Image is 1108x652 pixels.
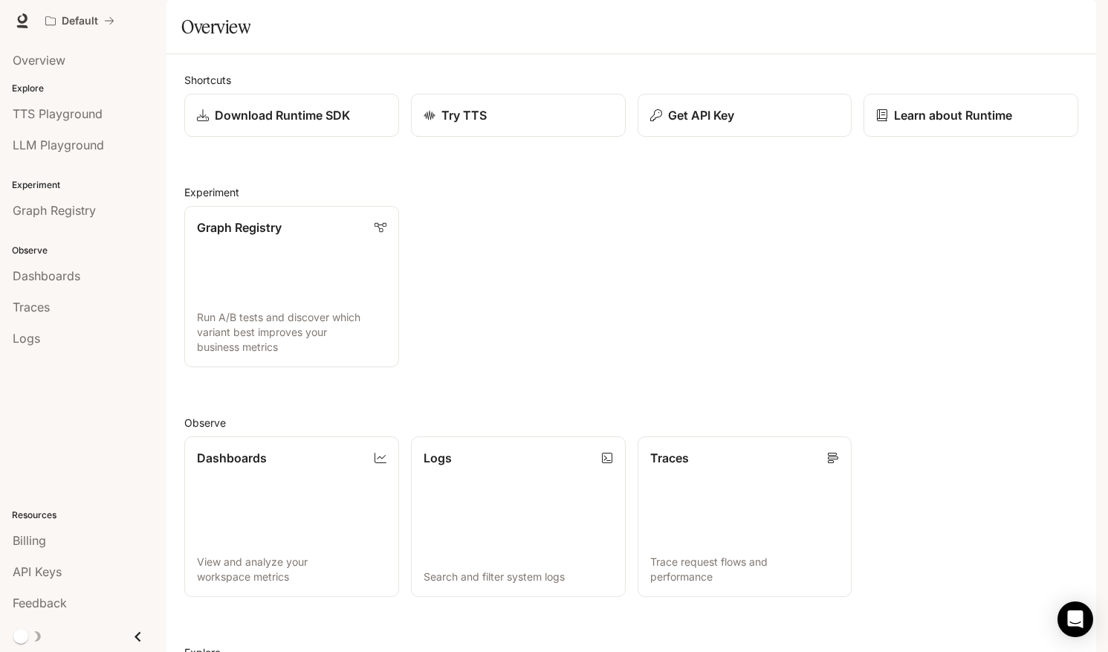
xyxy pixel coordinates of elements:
[39,6,121,36] button: All workspaces
[638,94,852,137] button: Get API Key
[864,94,1078,137] a: Learn about Runtime
[62,15,98,28] p: Default
[424,449,452,467] p: Logs
[894,106,1012,124] p: Learn about Runtime
[197,219,282,236] p: Graph Registry
[197,449,267,467] p: Dashboards
[184,72,1078,88] h2: Shortcuts
[181,12,250,42] h1: Overview
[184,184,1078,200] h2: Experiment
[411,436,626,598] a: LogsSearch and filter system logs
[184,415,1078,430] h2: Observe
[215,106,350,124] p: Download Runtime SDK
[197,310,386,355] p: Run A/B tests and discover which variant best improves your business metrics
[424,569,613,584] p: Search and filter system logs
[650,449,689,467] p: Traces
[441,106,487,124] p: Try TTS
[1057,601,1093,637] div: Open Intercom Messenger
[184,436,399,598] a: DashboardsView and analyze your workspace metrics
[184,94,399,137] a: Download Runtime SDK
[184,206,399,367] a: Graph RegistryRun A/B tests and discover which variant best improves your business metrics
[668,106,734,124] p: Get API Key
[638,436,852,598] a: TracesTrace request flows and performance
[411,94,626,137] a: Try TTS
[650,555,840,584] p: Trace request flows and performance
[197,555,386,584] p: View and analyze your workspace metrics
